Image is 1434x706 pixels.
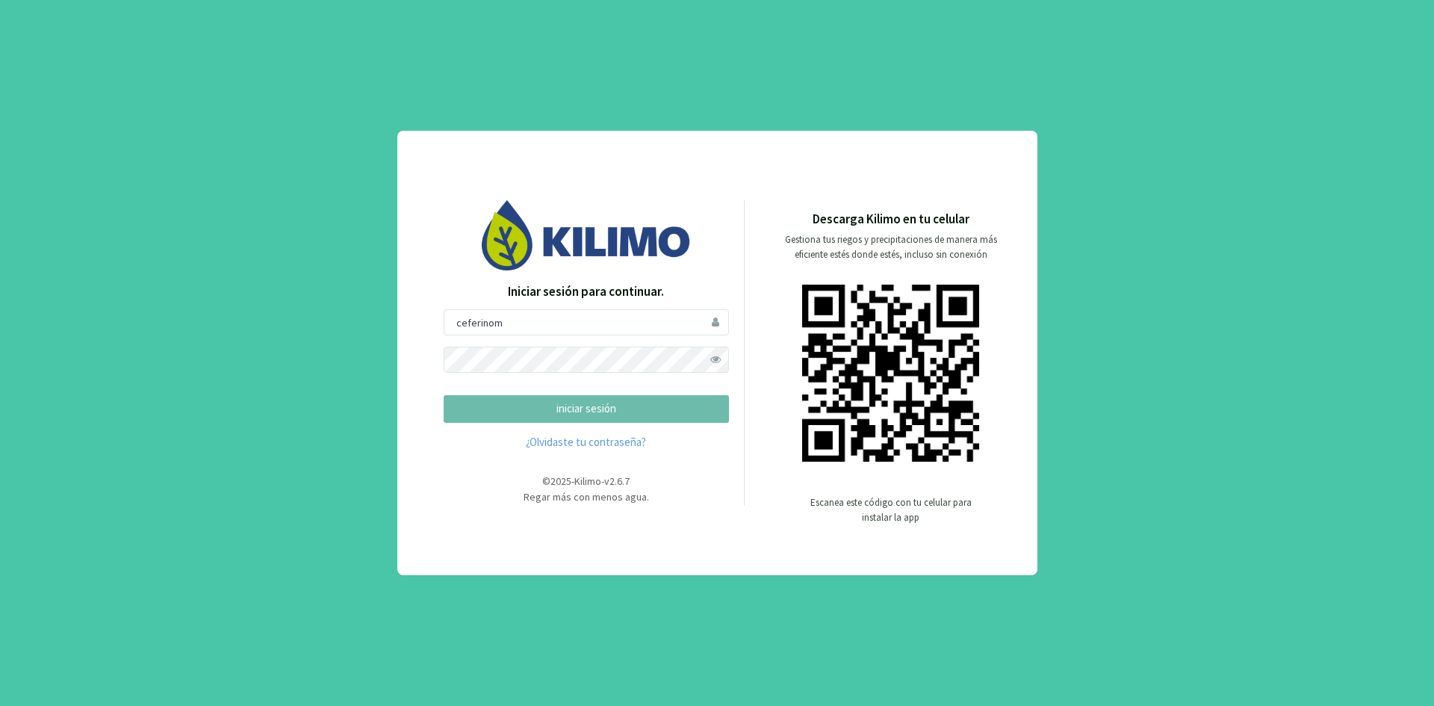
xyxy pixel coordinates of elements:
[444,395,729,423] button: iniciar sesión
[776,232,1006,262] p: Gestiona tus riegos y precipitaciones de manera más eficiente estés donde estés, incluso sin cone...
[444,282,729,302] p: Iniciar sesión para continuar.
[550,474,571,488] span: 2025
[542,474,550,488] span: ©
[524,490,649,504] span: Regar más con menos agua.
[802,285,979,462] img: qr code
[571,474,574,488] span: -
[813,210,969,229] p: Descarga Kilimo en tu celular
[604,474,630,488] span: v2.6.7
[482,200,691,270] img: Image
[601,474,604,488] span: -
[444,434,729,451] a: ¿Olvidaste tu contraseña?
[444,309,729,335] input: Usuario
[456,400,716,418] p: iniciar sesión
[574,474,601,488] span: Kilimo
[809,495,973,525] p: Escanea este código con tu celular para instalar la app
